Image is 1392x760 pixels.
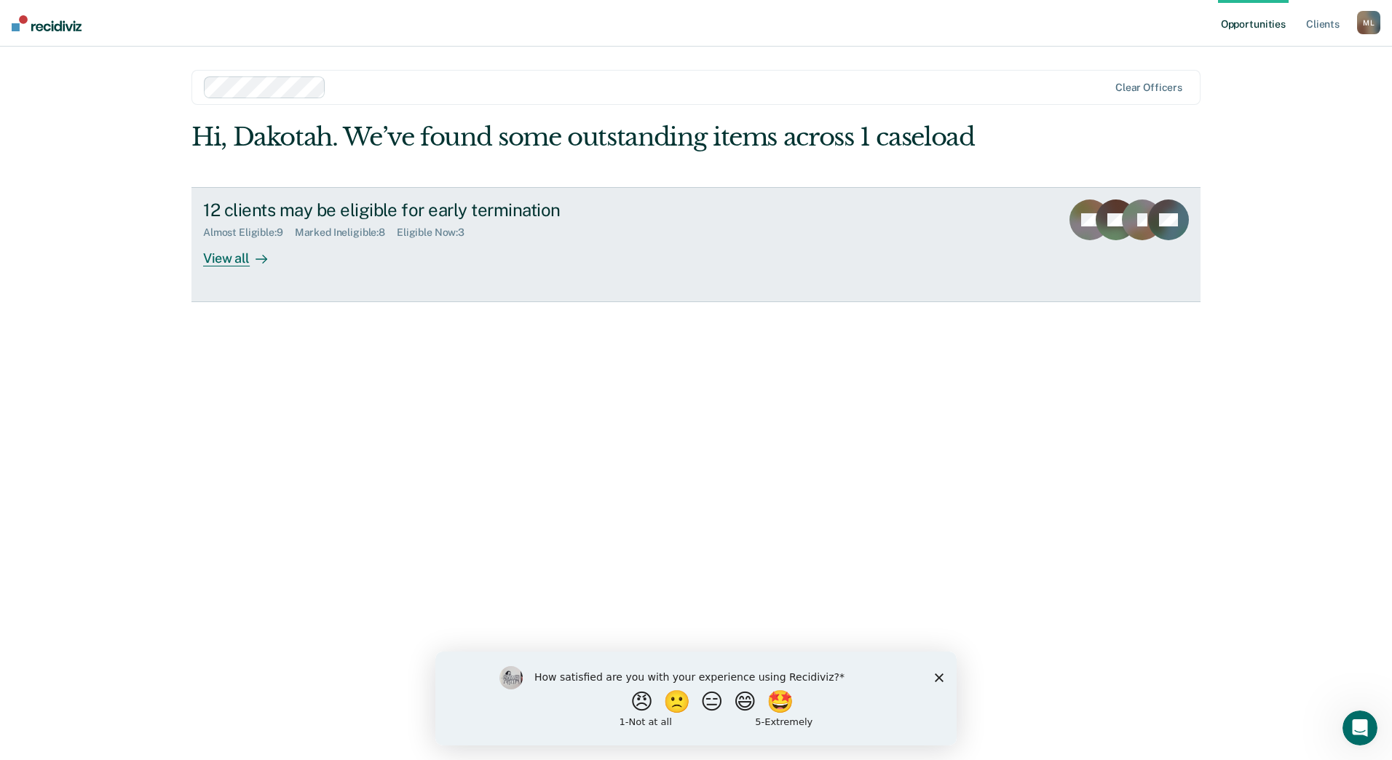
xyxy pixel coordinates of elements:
div: Clear officers [1115,82,1182,94]
div: Almost Eligible : 9 [203,226,295,239]
a: 12 clients may be eligible for early terminationAlmost Eligible:9Marked Ineligible:8Eligible Now:... [191,187,1201,302]
iframe: Survey by Kim from Recidiviz [435,652,957,745]
div: Eligible Now : 3 [397,226,476,239]
button: ML [1357,11,1380,34]
iframe: Intercom live chat [1342,710,1377,745]
div: 12 clients may be eligible for early termination [203,199,714,221]
div: Hi, Dakotah. We’ve found some outstanding items across 1 caseload [191,122,999,152]
div: Marked Ineligible : 8 [295,226,397,239]
div: M L [1357,11,1380,34]
div: View all [203,238,285,266]
img: Recidiviz [12,15,82,31]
